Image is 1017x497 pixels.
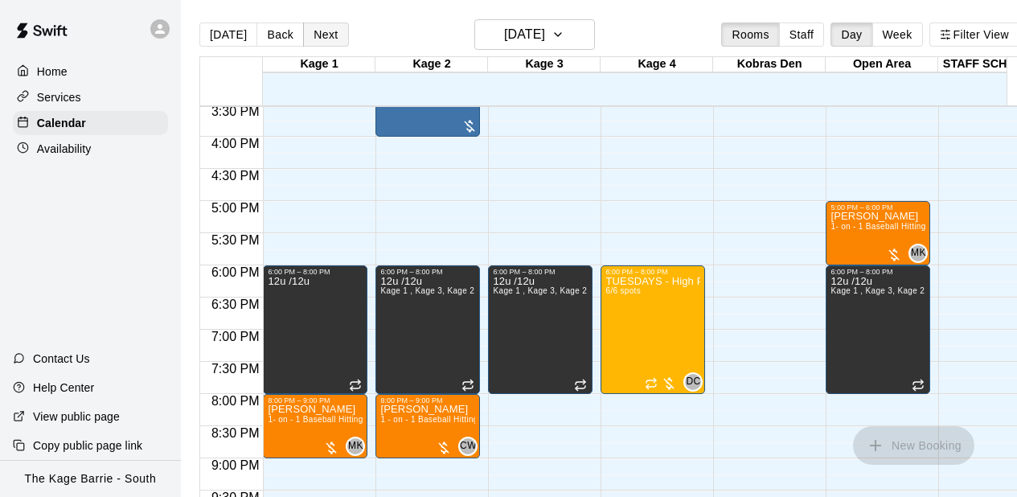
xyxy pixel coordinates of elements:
[474,19,595,50] button: [DATE]
[493,268,559,276] div: 6:00 PM – 8:00 PM
[872,23,923,47] button: Week
[601,265,705,394] div: 6:00 PM – 8:00 PM: TUESDAYS - High Performance Catchers Program - Baseball Program - 12U - 14U
[256,23,304,47] button: Back
[13,111,168,135] a: Calendar
[826,57,938,72] div: Open Area
[683,372,703,392] div: Dionysius Chialtas
[207,137,264,150] span: 4:00 PM
[263,57,375,72] div: Kage 1
[207,298,264,311] span: 6:30 PM
[207,265,264,279] span: 6:00 PM
[25,470,157,487] p: The Kage Barrie - South
[268,415,436,424] span: 1- on - 1 Baseball Hitting and Fielding Clinic
[33,409,120,425] p: View public page
[263,265,367,394] div: 6:00 PM – 8:00 PM: 12u /12u
[911,245,926,261] span: MK
[33,351,90,367] p: Contact Us
[346,437,365,456] div: Marcus Knecht
[605,286,641,295] span: 6/6 spots filled
[207,233,264,247] span: 5:30 PM
[605,268,671,276] div: 6:00 PM – 8:00 PM
[830,23,872,47] button: Day
[375,57,488,72] div: Kage 2
[908,244,928,263] div: Marcus Knecht
[830,222,999,231] span: 1- on - 1 Baseball Hitting and Fielding Clinic
[348,438,363,454] span: MK
[380,268,446,276] div: 6:00 PM – 8:00 PM
[830,286,1003,295] span: Kage 1 , Kage 3, Kage 2, Open Area, Kage 6
[721,23,779,47] button: Rooms
[830,268,896,276] div: 6:00 PM – 8:00 PM
[915,244,928,263] span: Marcus Knecht
[37,89,81,105] p: Services
[504,23,545,46] h6: [DATE]
[461,379,474,392] span: Recurring event
[13,137,168,161] a: Availability
[493,286,665,295] span: Kage 1 , Kage 3, Kage 2, Open Area, Kage 6
[13,85,168,109] a: Services
[826,265,930,394] div: 6:00 PM – 8:00 PM: 12u /12u
[207,105,264,118] span: 3:30 PM
[380,415,552,424] span: 1 - on - 1 Baseball Hitting and Pitching Clinic
[912,379,925,392] span: Recurring event
[460,438,477,454] span: CW
[37,64,68,80] p: Home
[207,426,264,440] span: 8:30 PM
[352,437,365,456] span: Marcus Knecht
[207,394,264,408] span: 8:00 PM
[13,60,168,84] a: Home
[33,380,94,396] p: Help Center
[458,437,478,456] div: Cole White
[488,265,593,394] div: 6:00 PM – 8:00 PM: 12u /12u
[207,169,264,183] span: 4:30 PM
[375,394,480,458] div: 8:00 PM – 9:00 PM: Loreta Palmeri
[686,374,700,390] span: DC
[207,201,264,215] span: 5:00 PM
[199,23,257,47] button: [DATE]
[853,437,974,451] span: You don't have the permission to add bookings
[37,141,92,157] p: Availability
[303,23,348,47] button: Next
[380,396,446,405] div: 8:00 PM – 9:00 PM
[380,286,552,295] span: Kage 1 , Kage 3, Kage 2, Open Area, Kage 6
[574,379,587,392] span: Recurring event
[207,330,264,343] span: 7:00 PM
[375,265,480,394] div: 6:00 PM – 8:00 PM: 12u /12u
[488,57,601,72] div: Kage 3
[207,458,264,472] span: 9:00 PM
[826,201,930,265] div: 5:00 PM – 6:00 PM: Jase Hartlen
[645,377,658,390] span: Recurring event
[349,379,362,392] span: Recurring event
[601,57,713,72] div: Kage 4
[207,362,264,376] span: 7:30 PM
[263,394,367,458] div: 8:00 PM – 9:00 PM: Lennox Palombi
[830,203,896,212] div: 5:00 PM – 6:00 PM
[268,396,334,405] div: 8:00 PM – 9:00 PM
[690,372,703,392] span: Dionysius Chialtas
[33,437,142,454] p: Copy public page link
[713,57,826,72] div: Kobras Den
[268,268,334,276] div: 6:00 PM – 8:00 PM
[465,437,478,456] span: Cole White
[37,115,86,131] p: Calendar
[779,23,825,47] button: Staff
